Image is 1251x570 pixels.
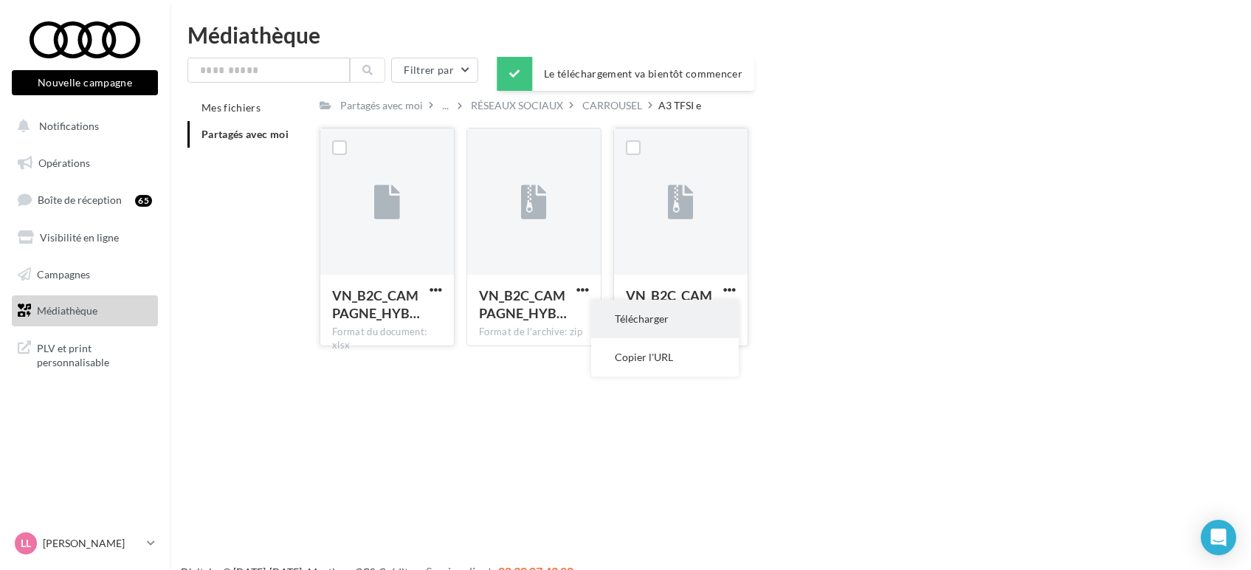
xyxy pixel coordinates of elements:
[9,259,161,290] a: Campagnes
[21,536,31,551] span: LL
[439,95,452,116] div: ...
[340,98,423,113] div: Partagés avec moi
[12,529,158,557] a: LL [PERSON_NAME]
[9,111,155,142] button: Notifications
[9,148,161,179] a: Opérations
[626,287,714,321] span: VN_B2C_CAMPAGNE_HYBRIDE_RECHARGEABLE_A3_TFSI_e_CARROUSEL_1080x1080
[40,231,119,244] span: Visibilité en ligne
[9,222,161,253] a: Visibilité en ligne
[201,128,289,140] span: Partagés avec moi
[591,300,739,338] button: Télécharger
[582,98,642,113] div: CARROUSEL
[37,267,90,280] span: Campagnes
[479,287,567,321] span: VN_B2C_CAMPAGNE_HYBRIDE_RECHARGEABLE_A3_TFSI_e_PL_1080x1920
[332,326,442,352] div: Format du document: xlsx
[9,332,161,376] a: PLV et print personnalisable
[9,295,161,326] a: Médiathèque
[135,195,152,207] div: 65
[37,338,152,370] span: PLV et print personnalisable
[37,304,97,317] span: Médiathèque
[479,326,589,339] div: Format de l'archive: zip
[591,338,739,377] button: Copier l'URL
[9,184,161,216] a: Boîte de réception65
[497,57,754,91] div: Le téléchargement va bientôt commencer
[391,58,478,83] button: Filtrer par
[332,287,420,321] span: VN_B2C_CAMPAGNE_HYBRIDE_RECHARGEABLE_WORDINGS_SOME_A3_TFSI_e
[471,98,563,113] div: RÉSEAUX SOCIAUX
[658,98,701,113] div: A3 TFSI e
[201,101,261,114] span: Mes fichiers
[187,24,1233,46] div: Médiathèque
[1201,520,1236,555] div: Open Intercom Messenger
[38,157,90,169] span: Opérations
[43,536,141,551] p: [PERSON_NAME]
[12,70,158,95] button: Nouvelle campagne
[38,193,122,206] span: Boîte de réception
[39,120,99,132] span: Notifications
